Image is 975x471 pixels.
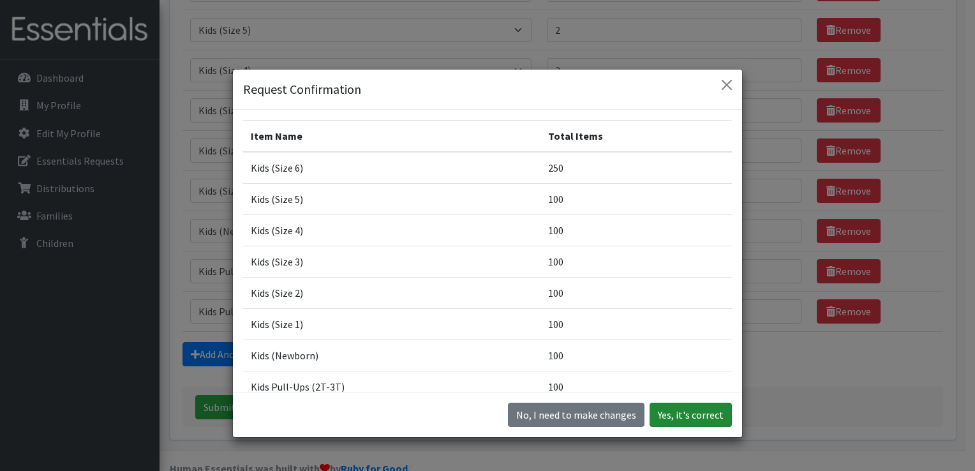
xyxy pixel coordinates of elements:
td: Kids (Size 2) [243,277,540,308]
button: Close [717,75,737,95]
td: 100 [540,246,732,277]
td: Kids (Size 4) [243,214,540,246]
td: Kids (Size 1) [243,308,540,340]
td: Kids (Size 3) [243,246,540,277]
td: 100 [540,183,732,214]
button: Yes, it's correct [650,403,732,427]
td: 100 [540,371,732,402]
h5: Request Confirmation [243,80,361,99]
td: Kids Pull-Ups (2T-3T) [243,371,540,402]
td: 100 [540,308,732,340]
td: Kids (Size 6) [243,152,540,184]
td: 100 [540,340,732,371]
th: Total Items [540,120,732,152]
button: No I need to make changes [508,403,644,427]
td: Kids (Newborn) [243,340,540,371]
td: 100 [540,214,732,246]
td: 100 [540,277,732,308]
td: Kids (Size 5) [243,183,540,214]
th: Item Name [243,120,540,152]
td: 250 [540,152,732,184]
